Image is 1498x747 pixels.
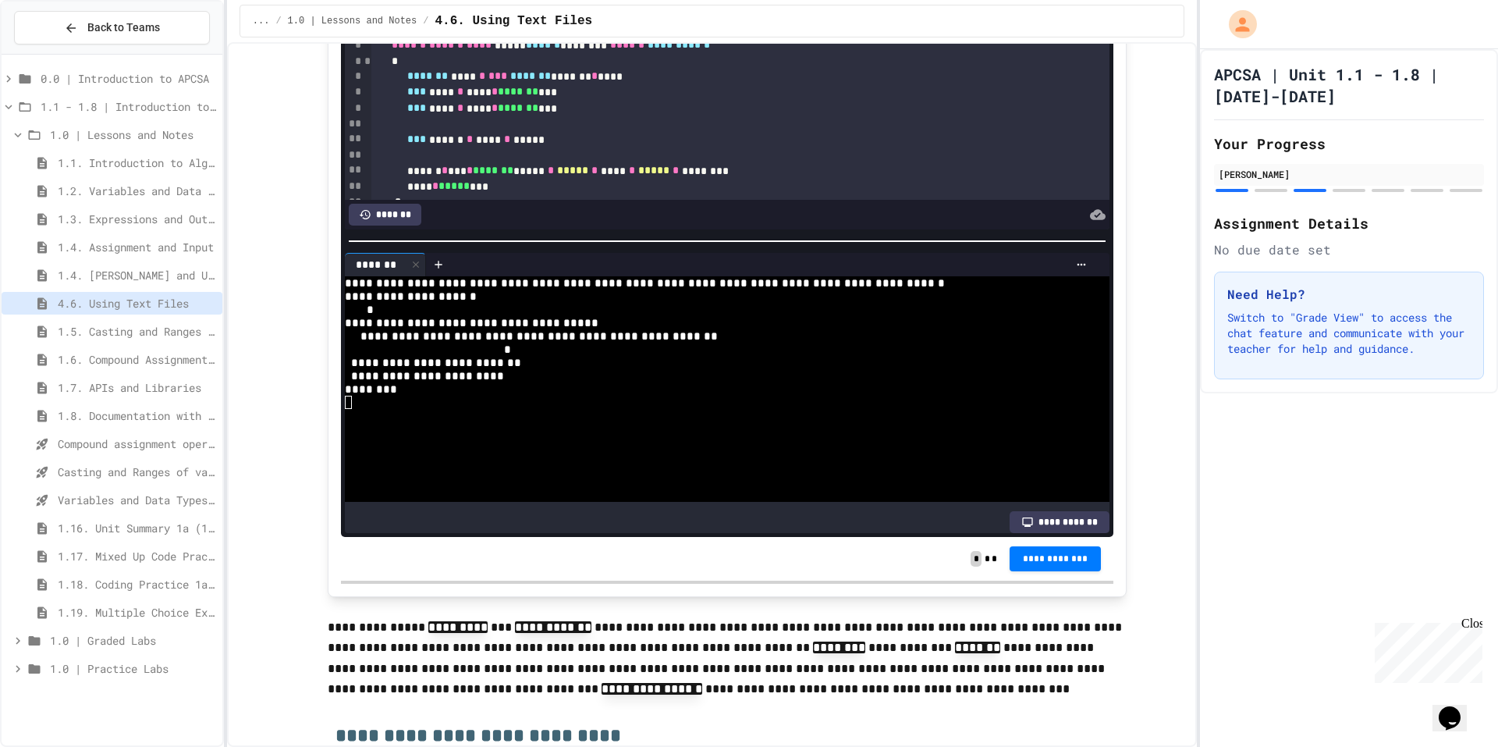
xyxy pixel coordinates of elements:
[41,70,216,87] span: 0.0 | Introduction to APCSA
[58,436,216,452] span: Compound assignment operators - Quiz
[58,379,216,396] span: 1.7. APIs and Libraries
[58,576,216,592] span: 1.18. Coding Practice 1a (1.1-1.6)
[58,267,216,283] span: 1.4. [PERSON_NAME] and User Input
[87,20,160,36] span: Back to Teams
[50,632,216,649] span: 1.0 | Graded Labs
[50,126,216,143] span: 1.0 | Lessons and Notes
[6,6,108,99] div: Chat with us now!Close
[1214,240,1484,259] div: No due date set
[1212,6,1261,42] div: My Account
[58,520,216,536] span: 1.16. Unit Summary 1a (1.1-1.6)
[1219,167,1479,181] div: [PERSON_NAME]
[1432,685,1482,731] iframe: chat widget
[58,604,216,621] span: 1.19. Multiple Choice Exercises for Unit 1a (1.1-1.6)
[50,660,216,677] span: 1.0 | Practice Labs
[58,239,216,255] span: 1.4. Assignment and Input
[1368,617,1482,683] iframe: chat widget
[58,211,216,227] span: 1.3. Expressions and Output [New]
[275,15,281,27] span: /
[58,407,216,424] span: 1.8. Documentation with Comments and Preconditions
[58,295,216,311] span: 4.6. Using Text Files
[58,351,216,368] span: 1.6. Compound Assignment Operators
[253,15,270,27] span: ...
[58,155,216,171] span: 1.1. Introduction to Algorithms, Programming, and Compilers
[58,548,216,564] span: 1.17. Mixed Up Code Practice 1.1-1.6
[1227,285,1471,304] h3: Need Help?
[423,15,428,27] span: /
[58,492,216,508] span: Variables and Data Types - Quiz
[1227,310,1471,357] p: Switch to "Grade View" to access the chat feature and communicate with your teacher for help and ...
[1214,63,1484,107] h1: APCSA | Unit 1.1 - 1.8 | [DATE]-[DATE]
[1214,133,1484,155] h2: Your Progress
[1214,212,1484,234] h2: Assignment Details
[58,183,216,199] span: 1.2. Variables and Data Types
[288,15,417,27] span: 1.0 | Lessons and Notes
[58,323,216,340] span: 1.5. Casting and Ranges of Values
[41,98,216,115] span: 1.1 - 1.8 | Introduction to Java
[14,11,210,44] button: Back to Teams
[58,464,216,480] span: Casting and Ranges of variables - Quiz
[435,12,592,30] span: 4.6. Using Text Files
